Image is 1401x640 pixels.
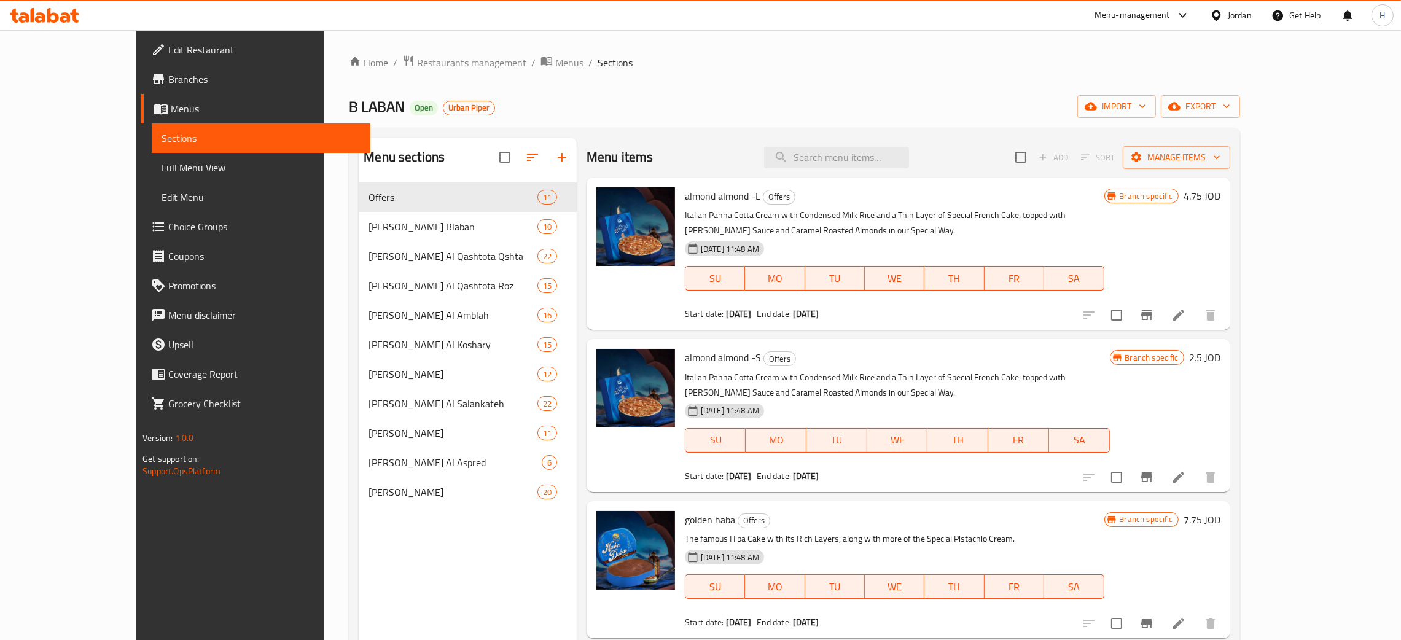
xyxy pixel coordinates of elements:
div: [PERSON_NAME] Al Aspred6 [359,448,577,477]
span: Branch specific [1115,513,1178,525]
a: Grocery Checklist [141,389,370,418]
span: Offers [738,513,770,528]
button: FR [988,428,1049,453]
h6: 7.75 JOD [1184,511,1220,528]
a: Menus [141,94,370,123]
a: Edit menu item [1171,470,1186,485]
span: Sections [598,55,633,70]
span: Select to update [1104,302,1130,328]
span: 22 [538,398,556,410]
img: golden haba [596,511,675,590]
div: Donya Al Krep [369,367,537,381]
span: WE [870,270,919,287]
span: import [1087,99,1146,114]
h2: Menu sections [364,148,445,166]
button: TH [924,266,984,291]
span: 1.0.0 [175,430,194,446]
span: Select to update [1104,464,1130,490]
div: Donya Al Aspred [369,455,541,470]
nav: Menu sections [359,178,577,512]
span: [PERSON_NAME] [369,426,537,440]
button: import [1077,95,1156,118]
div: items [537,426,557,440]
div: items [537,337,557,352]
span: Menus [171,101,361,116]
span: Start date: [685,468,724,484]
span: 12 [538,369,556,380]
span: Choice Groups [168,219,361,234]
button: FR [985,574,1044,599]
span: Menu disclaimer [168,308,361,322]
div: Donya Om Ali [369,426,537,440]
button: MO [745,266,805,291]
a: Edit Menu [152,182,370,212]
button: SU [685,428,746,453]
span: SA [1049,270,1099,287]
span: [PERSON_NAME] Blaban [369,219,537,234]
input: search [764,147,909,168]
h2: Menu items [587,148,654,166]
button: WE [865,574,924,599]
b: [DATE] [793,306,819,322]
button: SA [1044,574,1104,599]
button: TU [805,266,865,291]
button: delete [1196,300,1225,330]
div: Donya Al Qashtota Roz [369,278,537,293]
b: [DATE] [726,468,752,484]
p: The famous Hiba Cake with its Rich Layers, along with more of the Special Pistachio Cream. [685,531,1104,547]
span: TH [929,270,979,287]
button: MO [745,574,805,599]
button: Branch-specific-item [1132,609,1161,638]
button: TH [927,428,988,453]
button: FR [985,266,1044,291]
div: [PERSON_NAME] Blaban10 [359,212,577,241]
span: Offers [763,190,795,204]
button: WE [865,266,924,291]
div: items [537,249,557,263]
li: / [588,55,593,70]
div: Donya Al Roz Blaban [369,219,537,234]
span: Branch specific [1115,190,1178,202]
span: [PERSON_NAME] Al Aspred [369,455,541,470]
a: Choice Groups [141,212,370,241]
span: 11 [538,192,556,203]
span: Select all sections [492,144,518,170]
span: export [1171,99,1230,114]
span: 20 [538,486,556,498]
span: Start date: [685,306,724,322]
span: Sections [162,131,361,146]
button: export [1161,95,1240,118]
li: / [393,55,397,70]
div: Edafat Blaban [369,485,537,499]
img: almond almond -S [596,349,675,427]
div: items [537,308,557,322]
span: SA [1054,431,1105,449]
span: MO [750,270,800,287]
span: golden haba [685,510,735,529]
a: Promotions [141,271,370,300]
a: Coverage Report [141,359,370,389]
span: Branches [168,72,361,87]
span: End date: [757,468,791,484]
div: items [537,396,557,411]
div: Offers [369,190,537,205]
span: Select to update [1104,611,1130,636]
span: almond almond -L [685,187,760,205]
button: WE [867,428,928,453]
span: Offers [764,352,795,366]
span: TU [810,270,860,287]
span: B LABAN [349,93,405,120]
a: Support.OpsPlatform [142,463,220,479]
span: Version: [142,430,173,446]
a: Edit menu item [1171,308,1186,322]
span: 6 [542,457,556,469]
span: H [1380,9,1385,22]
button: SA [1044,266,1104,291]
b: [DATE] [793,614,819,630]
span: Get support on: [142,451,199,467]
button: Manage items [1123,146,1230,169]
span: [PERSON_NAME] Al Koshary [369,337,537,352]
a: Menu disclaimer [141,300,370,330]
span: 16 [538,310,556,321]
div: Offers [763,190,795,205]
